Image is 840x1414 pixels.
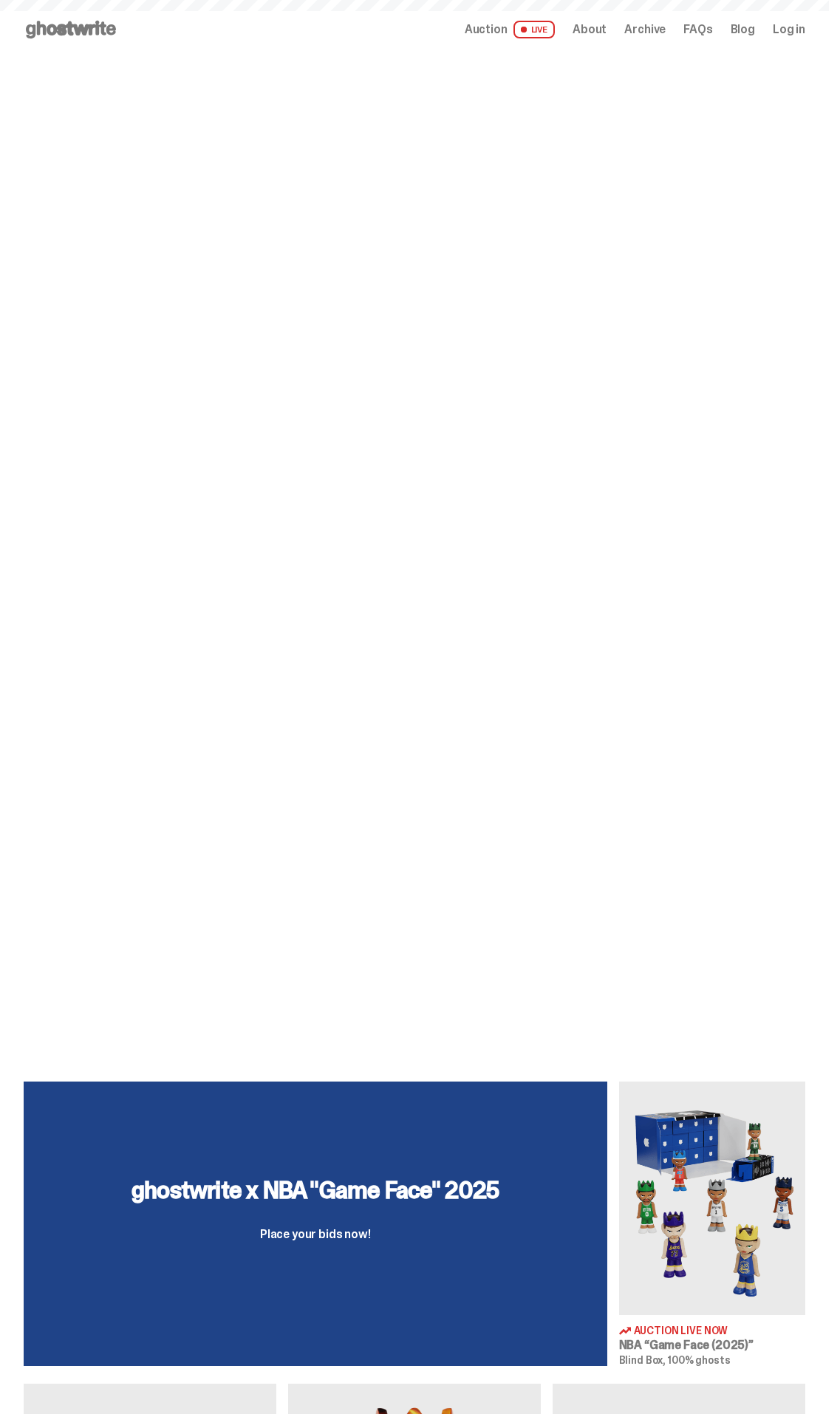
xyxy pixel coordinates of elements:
[513,21,556,38] span: LIVE
[624,24,666,35] a: Archive
[619,1353,666,1367] span: Blind Box,
[773,24,805,35] a: Log in
[634,1325,728,1336] span: Auction Live Now
[465,24,508,35] span: Auction
[132,1229,499,1240] p: Place your bids now!
[619,1082,806,1315] img: Game Face (2025)
[573,24,607,35] a: About
[731,24,755,35] a: Blog
[465,21,555,38] a: Auction LIVE
[668,1353,730,1367] span: 100% ghosts
[683,24,712,35] a: FAQs
[619,1339,806,1351] h3: NBA “Game Face (2025)”
[132,1178,499,1202] h3: ghostwrite x NBA "Game Face" 2025
[619,1082,806,1366] a: Game Face (2025) Auction Live Now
